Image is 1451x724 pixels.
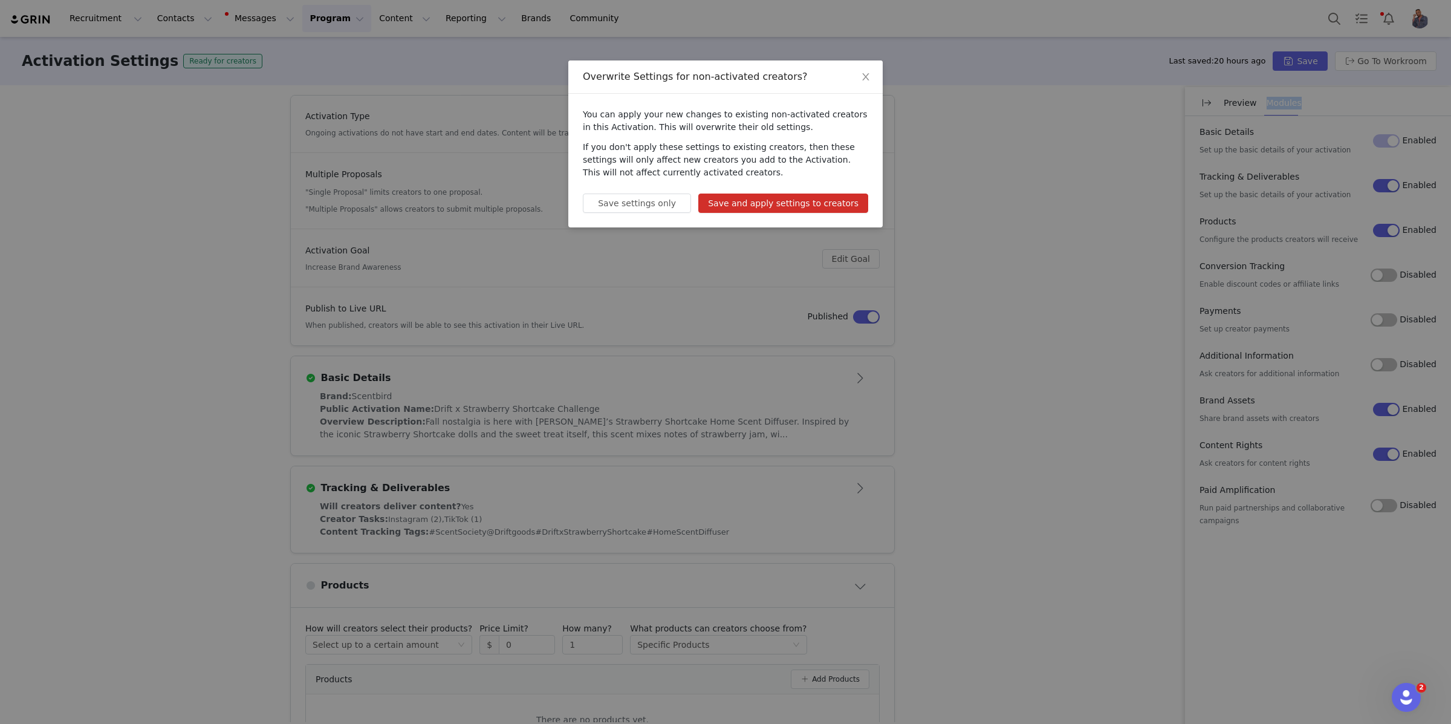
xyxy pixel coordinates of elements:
button: Save and apply settings to creators [698,194,868,213]
div: Overwrite Settings for non-activated creators? [583,70,868,83]
iframe: Intercom live chat [1392,683,1421,712]
p: If you don't apply these settings to existing creators, then these settings will only affect new ... [583,141,868,179]
button: Close [849,60,883,94]
p: You can apply your new changes to existing non-activated creators in this Activation. This will o... [583,108,868,134]
button: Save settings only [583,194,691,213]
span: 2 [1417,683,1426,693]
i: icon: close [861,72,871,82]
